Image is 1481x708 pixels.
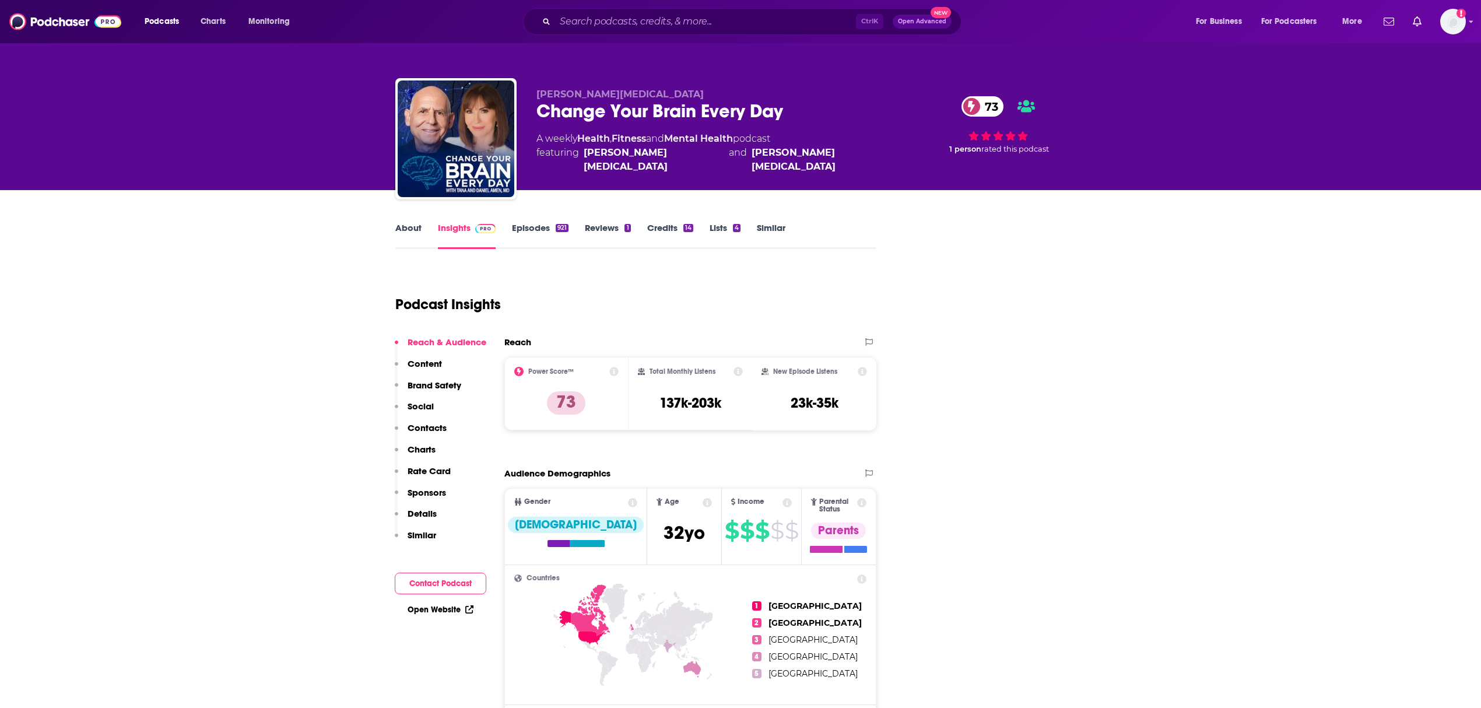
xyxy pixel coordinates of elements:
span: rated this podcast [981,145,1049,153]
span: 5 [752,669,761,678]
span: 3 [752,635,761,644]
span: [GEOGRAPHIC_DATA] [768,668,858,679]
p: Brand Safety [408,380,461,391]
p: Contacts [408,422,447,433]
span: Age [665,498,679,506]
h1: Podcast Insights [395,296,501,313]
p: Content [408,358,442,369]
div: [DEMOGRAPHIC_DATA] [508,517,644,533]
a: Show notifications dropdown [1379,12,1399,31]
span: $ [785,521,798,540]
div: 4 [733,224,740,232]
p: Charts [408,444,436,455]
button: Social [395,401,434,422]
h2: Power Score™ [528,367,574,376]
a: Fitness [612,133,646,144]
span: [GEOGRAPHIC_DATA] [768,601,862,611]
p: Similar [408,530,436,541]
span: More [1342,13,1362,30]
span: and [646,133,664,144]
span: 1 [752,601,761,611]
span: 4 [752,652,761,661]
span: Income [738,498,764,506]
a: [PERSON_NAME][MEDICAL_DATA] [584,146,724,174]
span: New [931,7,952,18]
span: [PERSON_NAME][MEDICAL_DATA] [536,89,704,100]
p: Details [408,508,437,519]
button: Reach & Audience [395,337,486,358]
a: Mental Health [664,133,733,144]
p: Social [408,401,434,412]
p: Rate Card [408,465,451,476]
h3: 23k-35k [791,394,838,412]
span: $ [725,521,739,540]
a: Lists4 [710,222,740,249]
span: and [729,146,747,174]
span: Gender [524,498,550,506]
span: For Podcasters [1261,13,1317,30]
span: [GEOGRAPHIC_DATA] [768,635,858,645]
span: Monitoring [248,13,290,30]
span: $ [755,521,769,540]
button: Charts [395,444,436,465]
button: Sponsors [395,487,446,509]
div: Parents [811,523,866,539]
button: open menu [136,12,194,31]
span: Ctrl K [856,14,883,29]
button: Rate Card [395,465,451,487]
a: [PERSON_NAME][MEDICAL_DATA] [752,146,892,174]
div: Search podcasts, credits, & more... [534,8,973,35]
svg: Add a profile image [1457,9,1466,18]
button: Contact Podcast [395,573,486,594]
span: , [610,133,612,144]
a: Episodes921 [512,222,568,249]
span: [GEOGRAPHIC_DATA] [768,618,862,628]
button: Brand Safety [395,380,461,401]
span: Parental Status [819,498,855,513]
h3: 137k-203k [659,394,721,412]
button: open menu [240,12,305,31]
span: 2 [752,618,761,628]
button: Details [395,508,437,530]
span: featuring [536,146,892,174]
div: 921 [556,224,568,232]
span: Logged in as aci-podcast [1440,9,1466,34]
img: Podchaser - Follow, Share and Rate Podcasts [9,10,121,33]
span: 73 [973,96,1004,117]
a: Open Website [408,605,473,615]
button: open menu [1254,12,1334,31]
button: open menu [1334,12,1377,31]
span: Open Advanced [898,19,946,24]
span: For Business [1196,13,1242,30]
a: Health [577,133,610,144]
a: Show notifications dropdown [1408,12,1426,31]
button: Content [395,358,442,380]
a: Credits14 [647,222,693,249]
img: User Profile [1440,9,1466,34]
h2: Total Monthly Listens [650,367,715,376]
div: 1 [624,224,630,232]
span: $ [740,521,754,540]
a: Charts [193,12,233,31]
a: Reviews1 [585,222,630,249]
p: 73 [547,391,585,415]
img: Change Your Brain Every Day [398,80,514,197]
h2: Reach [504,337,531,348]
span: Countries [527,574,560,582]
span: 1 person [949,145,981,153]
div: 14 [683,224,693,232]
button: Show profile menu [1440,9,1466,34]
button: Contacts [395,422,447,444]
img: Podchaser Pro [475,224,496,233]
h2: New Episode Listens [773,367,837,376]
span: 32 yo [664,521,705,544]
span: [GEOGRAPHIC_DATA] [768,651,858,662]
p: Reach & Audience [408,337,486,348]
div: 73 1 personrated this podcast [911,89,1086,161]
button: Open AdvancedNew [893,15,952,29]
div: A weekly podcast [536,132,892,174]
a: InsightsPodchaser Pro [438,222,496,249]
span: Charts [201,13,226,30]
